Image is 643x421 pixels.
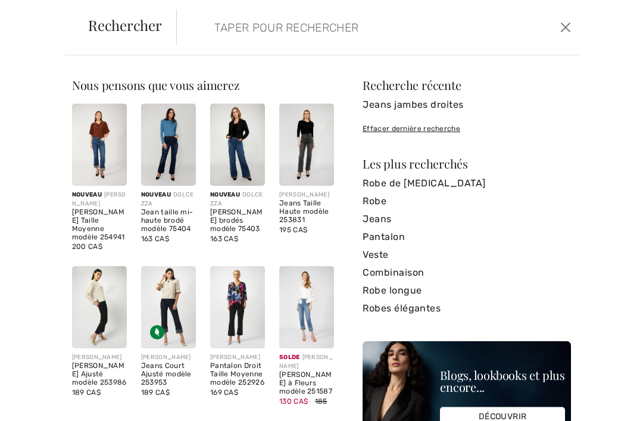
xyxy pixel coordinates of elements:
[440,369,565,393] div: Blogs, lookbooks et plus encore...
[363,282,571,300] a: Robe longue
[279,397,308,406] span: 130 CA$
[72,388,101,397] span: 189 CA$
[141,104,196,186] img: Jean taille mi-haute brodé modèle 75404. As sample
[279,371,334,395] div: [PERSON_NAME] à Fleurs modèle 251587
[205,10,469,45] input: TAPER POUR RECHERCHER
[72,242,102,251] span: 200 CA$
[210,191,240,198] span: Nouveau
[210,191,265,208] div: DOLCEZZA
[557,18,574,37] button: Ferme
[210,353,265,362] div: [PERSON_NAME]
[315,397,327,406] span: 185
[363,158,571,170] div: Les plus recherchés
[363,96,571,114] a: Jeans jambes droites
[210,388,238,397] span: 169 CA$
[141,266,196,348] img: Jeans Court Ajusté modèle 253953. Ink
[363,228,571,246] a: Pantalon
[141,388,170,397] span: 189 CA$
[72,208,127,241] div: [PERSON_NAME] Taille Moyenne modèle 254941
[72,77,240,93] span: Nous pensons que vous aimerez
[72,191,102,198] span: Nouveau
[279,191,334,199] div: [PERSON_NAME]
[279,266,334,348] img: Jeans Cropped à Fleurs modèle 251587. Blue
[141,208,196,233] div: Jean taille mi-haute brodé modèle 75404
[279,104,334,186] img: Jeans Taille Haute modèle 253831. Black
[363,123,571,134] div: Effacer dernière recherche
[210,362,265,386] div: Pantalon Droit Taille Moyenne modèle 252926
[141,353,196,362] div: [PERSON_NAME]
[210,266,265,348] img: Pantalon Droit Taille Moyenne modèle 252926. Black
[279,226,307,234] span: 195 CA$
[72,266,127,348] img: Jean Court Ajusté modèle 253986. Black
[72,353,127,362] div: [PERSON_NAME]
[210,104,265,186] img: Jeans évasés brodés modèle 75403. As sample
[363,210,571,228] a: Jeans
[141,191,196,208] div: DOLCEZZA
[28,8,52,19] span: Chat
[210,208,265,233] div: [PERSON_NAME] brodés modèle 75403
[363,264,571,282] a: Combinaison
[141,235,169,243] span: 163 CA$
[363,300,571,317] a: Robes élégantes
[363,192,571,210] a: Robe
[363,174,571,192] a: Robe de [MEDICAL_DATA]
[210,235,238,243] span: 163 CA$
[72,362,127,386] div: [PERSON_NAME] Ajusté modèle 253986
[279,354,300,361] span: Solde
[150,325,164,339] img: Tissu écologique
[88,18,162,32] span: Rechercher
[141,362,196,386] div: Jeans Court Ajusté modèle 253953
[363,79,571,91] div: Recherche récente
[72,191,127,208] div: [PERSON_NAME]
[72,104,127,186] img: Jean Léopard Taille Moyenne modèle 254941. Blue
[363,246,571,264] a: Veste
[141,191,171,198] span: Nouveau
[279,199,334,224] div: Jeans Taille Haute modèle 253831
[279,353,334,371] div: [PERSON_NAME]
